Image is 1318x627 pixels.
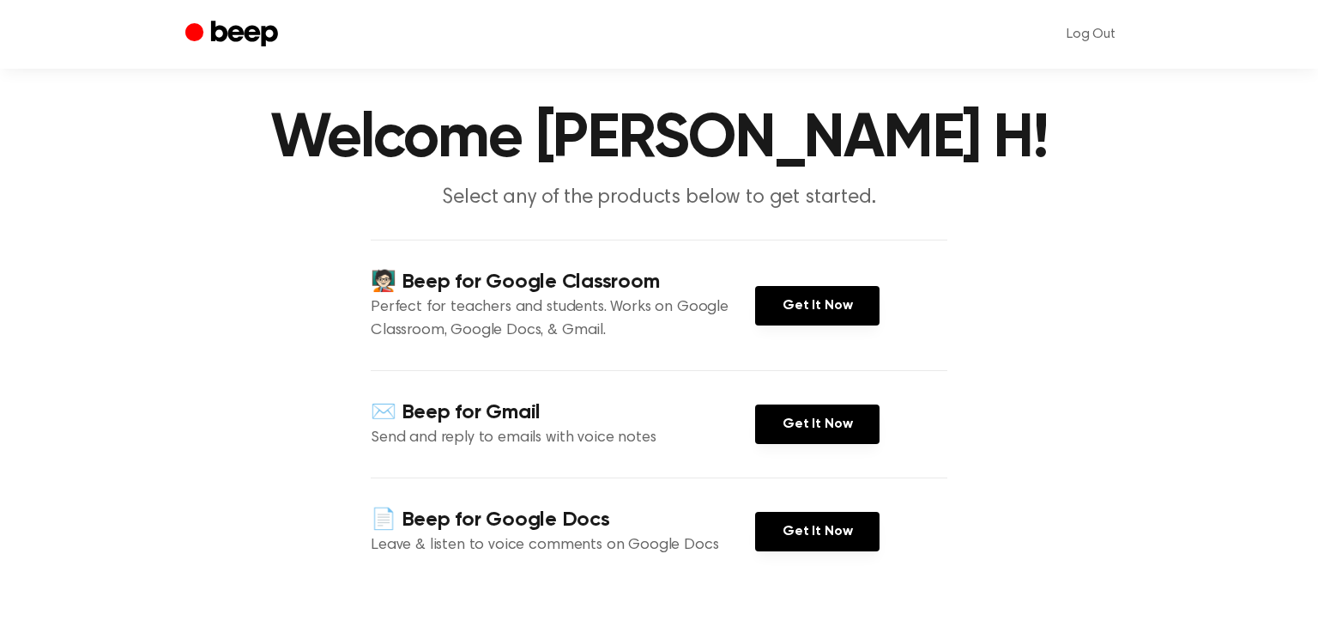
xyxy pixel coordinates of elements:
a: Get It Now [755,405,880,444]
p: Select any of the products below to get started. [329,184,988,212]
h4: 📄 Beep for Google Docs [371,506,755,534]
h4: 🧑🏻‍🏫 Beep for Google Classroom [371,268,755,296]
p: Leave & listen to voice comments on Google Docs [371,534,755,557]
h1: Welcome [PERSON_NAME] H! [220,108,1098,170]
a: Beep [185,18,282,52]
p: Perfect for teachers and students. Works on Google Classroom, Google Docs, & Gmail. [371,296,755,343]
p: Send and reply to emails with voice notes [371,427,755,450]
a: Get It Now [755,512,880,551]
a: Log Out [1049,14,1133,55]
h4: ✉️ Beep for Gmail [371,399,755,427]
a: Get It Now [755,286,880,326]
